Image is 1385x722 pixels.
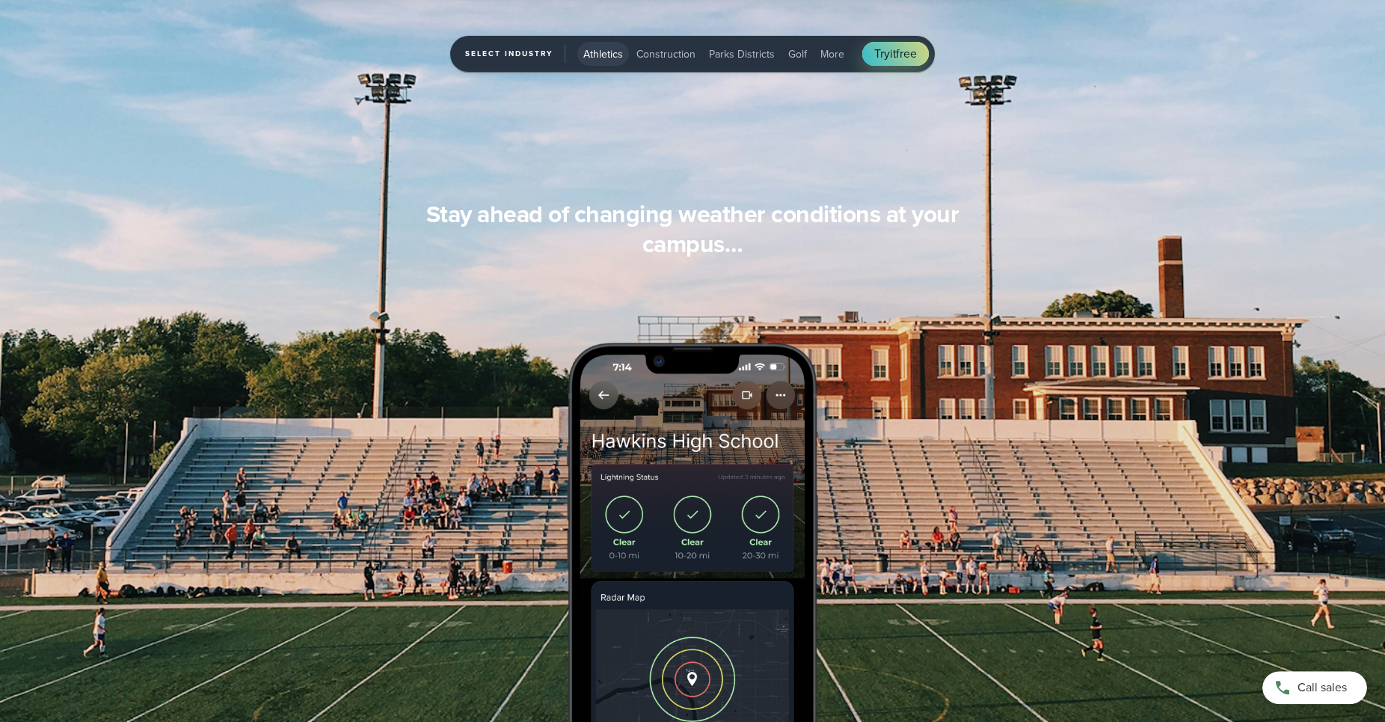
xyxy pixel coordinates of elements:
a: Tryitfree [862,42,928,66]
span: Construction [636,46,695,62]
span: Call sales [1298,679,1347,697]
span: Parks Districts [709,46,775,62]
span: More [820,46,844,62]
span: Select Industry [465,45,565,63]
button: More [814,42,850,66]
span: Athletics [583,46,623,62]
span: it [890,45,897,62]
button: Parks Districts [703,42,781,66]
button: Athletics [577,42,629,66]
button: Golf [782,42,813,66]
button: Construction [630,42,701,66]
span: Golf [788,46,807,62]
h3: Stay ahead of changing weather conditions at your campus… [405,199,980,259]
span: Try free [874,45,916,63]
a: Call sales [1262,671,1367,704]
